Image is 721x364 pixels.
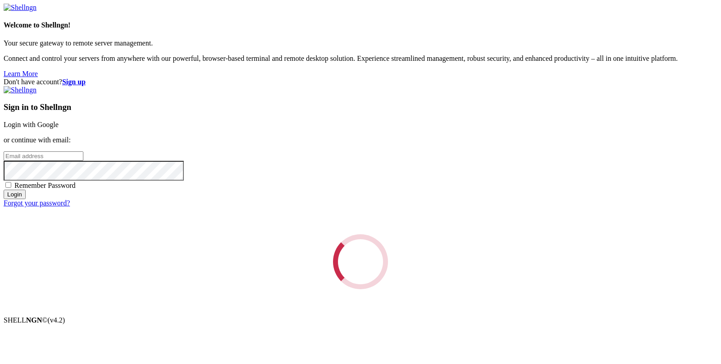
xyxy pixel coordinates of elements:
[4,78,717,86] div: Don't have account?
[4,136,717,144] p: or continue with email:
[62,78,86,86] a: Sign up
[48,316,65,324] span: 4.2.0
[4,151,83,161] input: Email address
[14,182,76,189] span: Remember Password
[4,199,70,207] a: Forgot your password?
[4,102,717,112] h3: Sign in to Shellngn
[4,121,59,128] a: Login with Google
[4,190,26,199] input: Login
[5,182,11,188] input: Remember Password
[4,39,717,47] p: Your secure gateway to remote server management.
[4,21,717,29] h4: Welcome to Shellngn!
[26,316,42,324] b: NGN
[324,225,397,298] div: Loading...
[4,55,717,63] p: Connect and control your servers from anywhere with our powerful, browser-based terminal and remo...
[4,86,37,94] img: Shellngn
[4,70,38,77] a: Learn More
[4,4,37,12] img: Shellngn
[4,316,65,324] span: SHELL ©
